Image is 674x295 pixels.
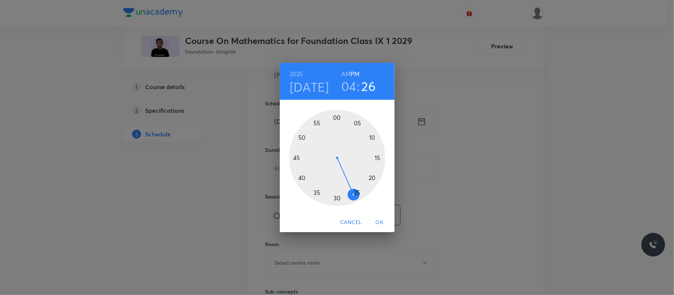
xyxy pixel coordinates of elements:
span: Cancel [340,218,362,227]
button: AM [341,69,351,79]
button: 26 [362,78,376,94]
button: 2025 [290,69,303,79]
button: OK [368,216,392,229]
button: Cancel [337,216,365,229]
span: OK [371,218,389,227]
button: PM [351,69,359,79]
h3: : [357,78,360,94]
button: 04 [341,78,356,94]
button: [DATE] [290,79,329,95]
